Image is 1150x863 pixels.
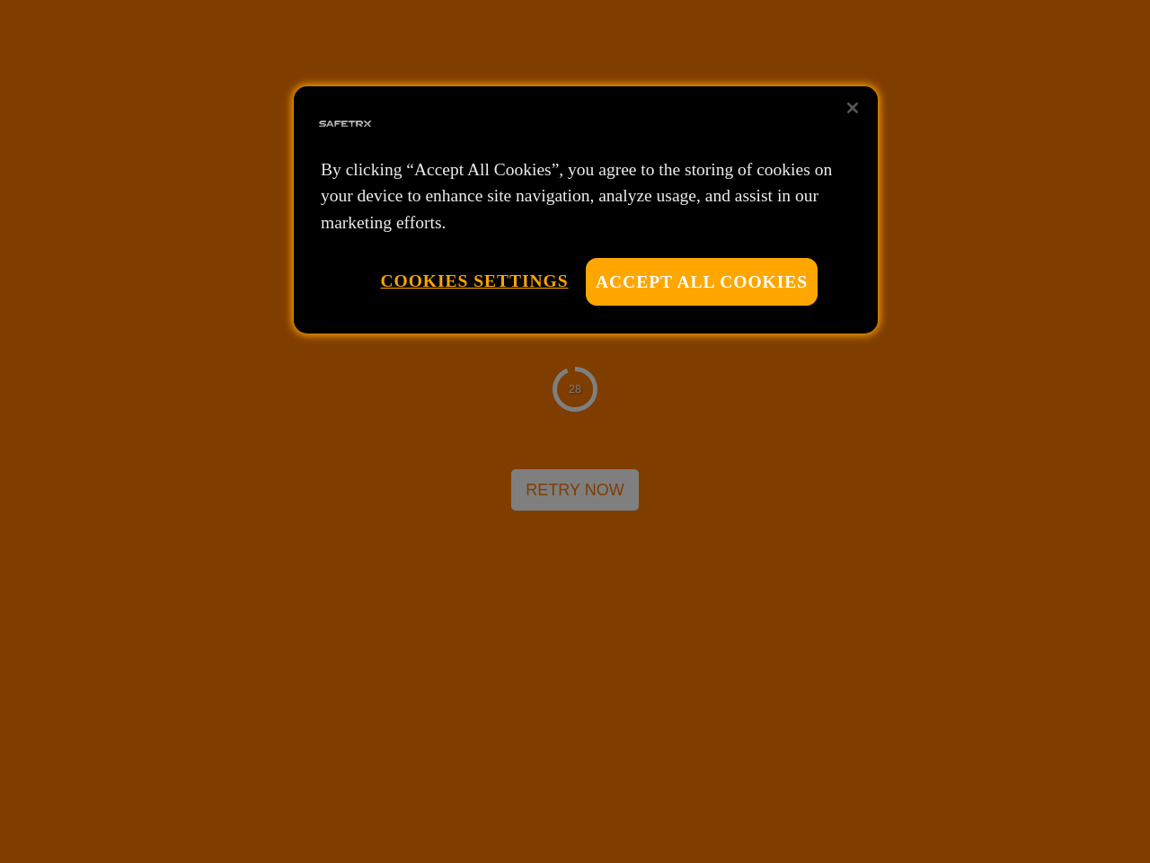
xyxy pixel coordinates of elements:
button: Close [833,88,872,128]
img: Safe Tracks [316,95,374,153]
div: Privacy [294,86,878,334]
button: Cookies Settings [380,258,568,304]
button: Accept All Cookies [586,258,818,306]
p: By clicking “Accept All Cookies”, you agree to the storing of cookies on your device to enhance s... [321,156,851,236]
